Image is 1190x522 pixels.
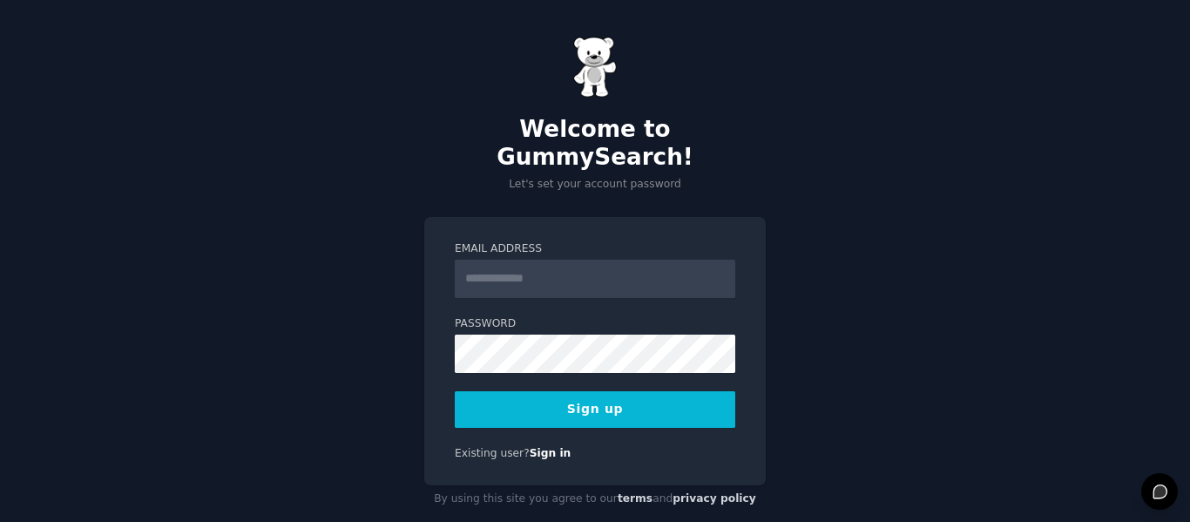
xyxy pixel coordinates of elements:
[618,492,652,505] a: terms
[673,492,756,505] a: privacy policy
[424,485,766,513] div: By using this site you agree to our and
[455,316,735,332] label: Password
[424,177,766,193] p: Let's set your account password
[455,241,735,257] label: Email Address
[455,391,735,428] button: Sign up
[424,116,766,171] h2: Welcome to GummySearch!
[573,37,617,98] img: Gummy Bear
[530,447,571,459] a: Sign in
[455,447,530,459] span: Existing user?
